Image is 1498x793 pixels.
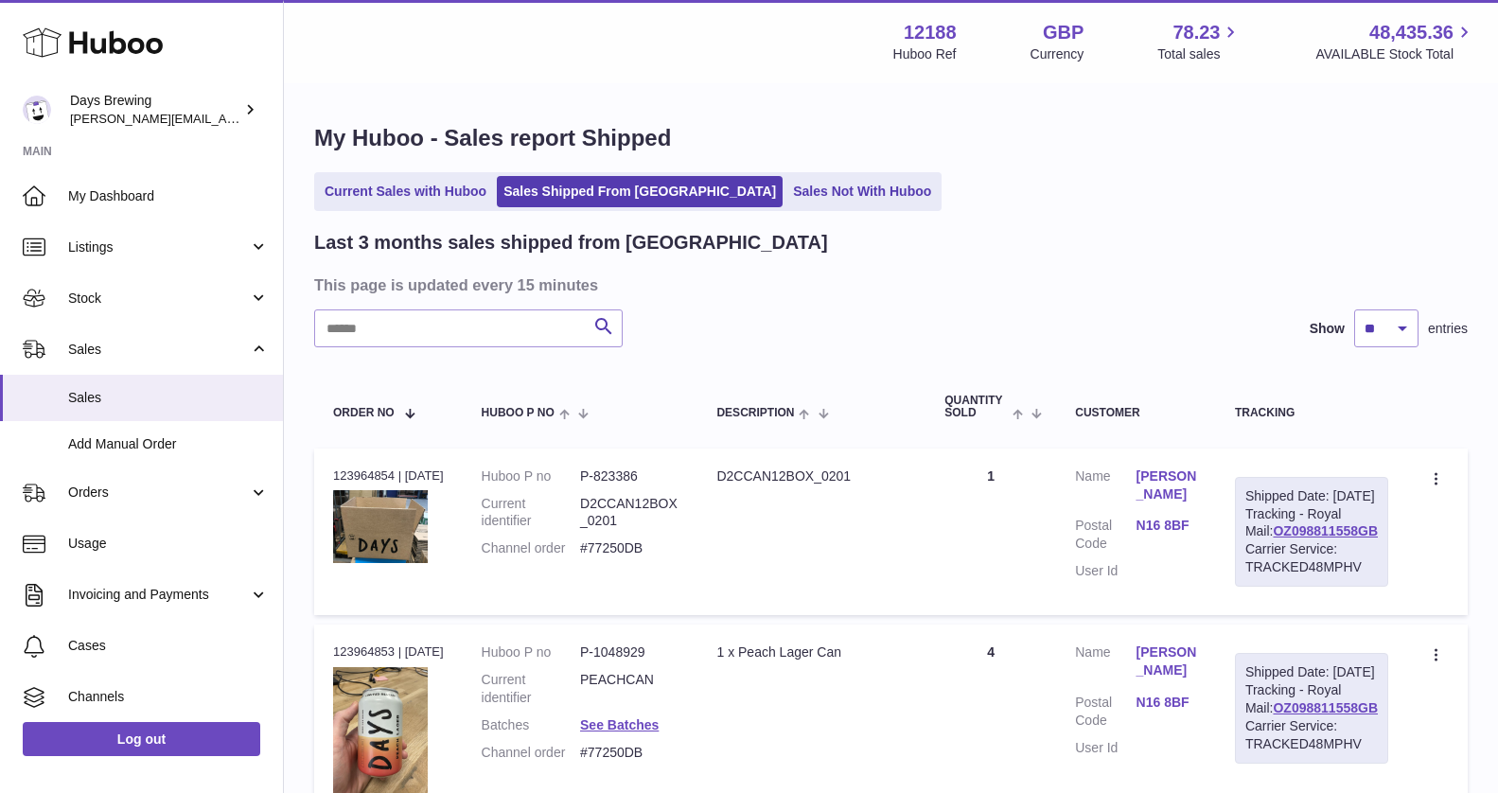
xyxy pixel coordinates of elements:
[1315,20,1475,63] a: 48,435.36 AVAILABLE Stock Total
[580,467,679,485] dd: P-823386
[1075,467,1136,508] dt: Name
[1157,20,1242,63] a: 78.23 Total sales
[482,716,580,734] dt: Batches
[482,539,580,557] dt: Channel order
[1245,717,1378,753] div: Carrier Service: TRACKED48MPHV
[23,722,260,756] a: Log out
[1310,320,1345,338] label: Show
[716,643,907,661] div: 1 x Peach Lager Can
[68,435,269,453] span: Add Manual Order
[1245,540,1378,576] div: Carrier Service: TRACKED48MPHV
[1235,477,1388,587] div: Tracking - Royal Mail:
[1235,407,1388,419] div: Tracking
[580,495,679,531] dd: D2CCAN12BOX_0201
[786,176,938,207] a: Sales Not With Huboo
[70,92,240,128] div: Days Brewing
[333,667,428,793] img: 121881752054052.jpg
[333,490,428,563] img: 121881710868712.png
[1157,45,1242,63] span: Total sales
[482,744,580,762] dt: Channel order
[482,643,580,661] dt: Huboo P no
[1273,523,1378,538] a: OZ098811558GB
[1137,467,1197,503] a: [PERSON_NAME]
[68,389,269,407] span: Sales
[482,495,580,531] dt: Current identifier
[318,176,493,207] a: Current Sales with Huboo
[482,407,555,419] span: Huboo P no
[1075,694,1136,730] dt: Postal Code
[580,671,679,707] dd: PEACHCAN
[68,637,269,655] span: Cases
[1172,20,1220,45] span: 78.23
[1315,45,1475,63] span: AVAILABLE Stock Total
[1075,739,1136,757] dt: User Id
[580,643,679,661] dd: P-1048929
[1428,320,1468,338] span: entries
[580,744,679,762] dd: #77250DB
[716,467,907,485] div: D2CCAN12BOX_0201
[1245,663,1378,681] div: Shipped Date: [DATE]
[482,467,580,485] dt: Huboo P no
[314,230,828,256] h2: Last 3 months sales shipped from [GEOGRAPHIC_DATA]
[1137,694,1197,712] a: N16 8BF
[1031,45,1084,63] div: Currency
[68,586,249,604] span: Invoicing and Payments
[904,20,957,45] strong: 12188
[580,539,679,557] dd: #77250DB
[1075,407,1197,419] div: Customer
[1137,517,1197,535] a: N16 8BF
[482,671,580,707] dt: Current identifier
[314,274,1463,295] h3: This page is updated every 15 minutes
[944,395,1008,419] span: Quantity Sold
[497,176,783,207] a: Sales Shipped From [GEOGRAPHIC_DATA]
[333,467,444,485] div: 123964854 | [DATE]
[23,96,51,124] img: greg@daysbrewing.com
[1235,653,1388,763] div: Tracking - Royal Mail:
[580,717,659,732] a: See Batches
[68,688,269,706] span: Channels
[716,407,794,419] span: Description
[333,643,444,661] div: 123964853 | [DATE]
[68,238,249,256] span: Listings
[1245,487,1378,505] div: Shipped Date: [DATE]
[314,123,1468,153] h1: My Huboo - Sales report Shipped
[925,449,1056,615] td: 1
[333,407,395,419] span: Order No
[1075,562,1136,580] dt: User Id
[1273,700,1378,715] a: OZ098811558GB
[893,45,957,63] div: Huboo Ref
[1043,20,1084,45] strong: GBP
[68,187,269,205] span: My Dashboard
[1075,517,1136,553] dt: Postal Code
[1137,643,1197,679] a: [PERSON_NAME]
[1369,20,1454,45] span: 48,435.36
[68,290,249,308] span: Stock
[1075,643,1136,684] dt: Name
[70,111,379,126] span: [PERSON_NAME][EMAIL_ADDRESS][DOMAIN_NAME]
[68,535,269,553] span: Usage
[68,484,249,502] span: Orders
[68,341,249,359] span: Sales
